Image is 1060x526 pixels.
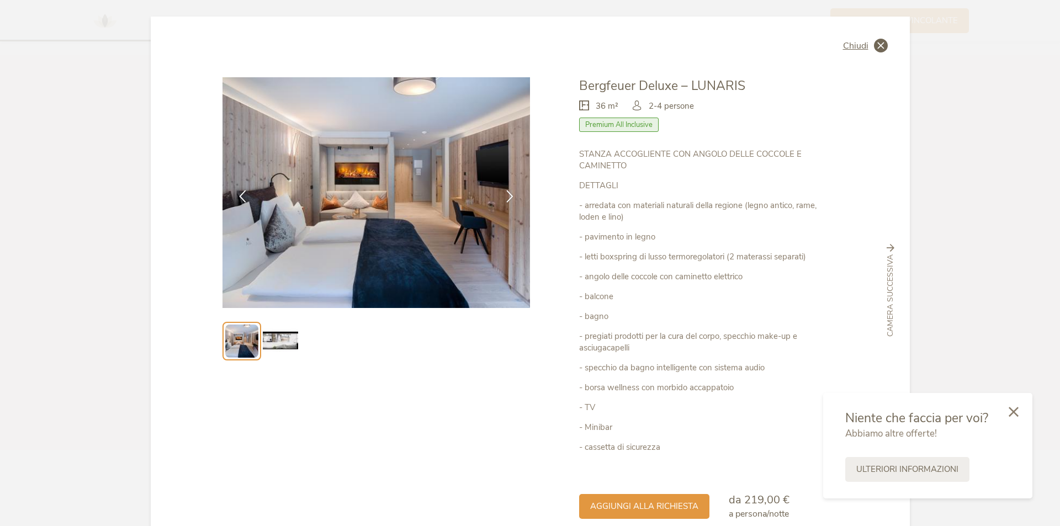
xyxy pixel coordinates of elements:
[579,402,838,413] p: - TV
[579,251,838,263] p: - letti boxspring di lusso termoregolatori (2 materassi separati)
[579,118,659,132] span: Premium All Inclusive
[579,231,838,243] p: - pavimento in legno
[596,100,618,112] span: 36 m²
[579,291,838,302] p: - balcone
[845,410,988,427] span: Niente che faccia per voi?
[579,148,838,172] p: STANZA ACCOGLIENTE CON ANGOLO DELLE COCCOLE E CAMINETTO
[579,382,838,394] p: - borsa wellness con morbido accappatoio
[263,323,298,359] img: Preview
[579,331,838,354] p: - pregiati prodotti per la cura del corpo, specchio make-up e asciugacapelli
[579,77,745,94] span: Bergfeuer Deluxe – LUNARIS
[579,422,838,433] p: - Minibar
[222,77,531,308] img: Bergfeuer Deluxe – LUNARIS
[579,442,838,453] p: - cassetta di sicurezza
[845,457,969,482] a: Ulteriori informazioni
[579,180,838,192] p: DETTAGLI
[579,200,838,223] p: - arredata con materiali naturali della regione (legno antico, rame, loden e lino)
[579,271,838,283] p: - angolo delle coccole con caminetto elettrico
[579,311,838,322] p: - bagno
[225,325,258,358] img: Preview
[856,464,958,475] span: Ulteriori informazioni
[649,100,694,112] span: 2-4 persone
[885,254,896,337] span: Camera successiva
[845,427,937,440] span: Abbiamo altre offerte!
[579,362,838,374] p: - specchio da bagno intelligente con sistema audio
